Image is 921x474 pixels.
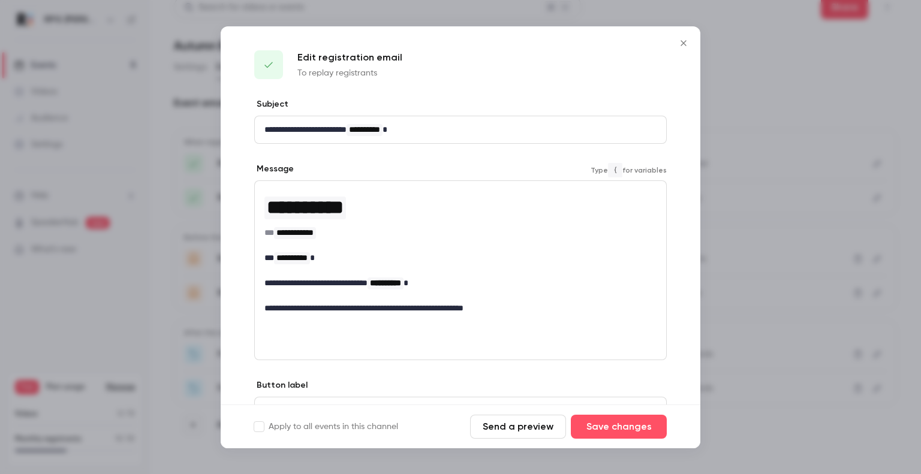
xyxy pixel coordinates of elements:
[297,50,402,65] p: Edit registration email
[571,415,667,439] button: Save changes
[608,163,622,177] code: {
[255,181,666,322] div: editor
[254,421,398,433] label: Apply to all events in this channel
[255,116,666,143] div: editor
[254,98,288,110] label: Subject
[470,415,566,439] button: Send a preview
[255,397,666,424] div: editor
[254,163,294,175] label: Message
[297,67,402,79] p: To replay registrants
[591,163,667,177] span: Type for variables
[672,31,696,55] button: Close
[254,379,308,391] label: Button label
